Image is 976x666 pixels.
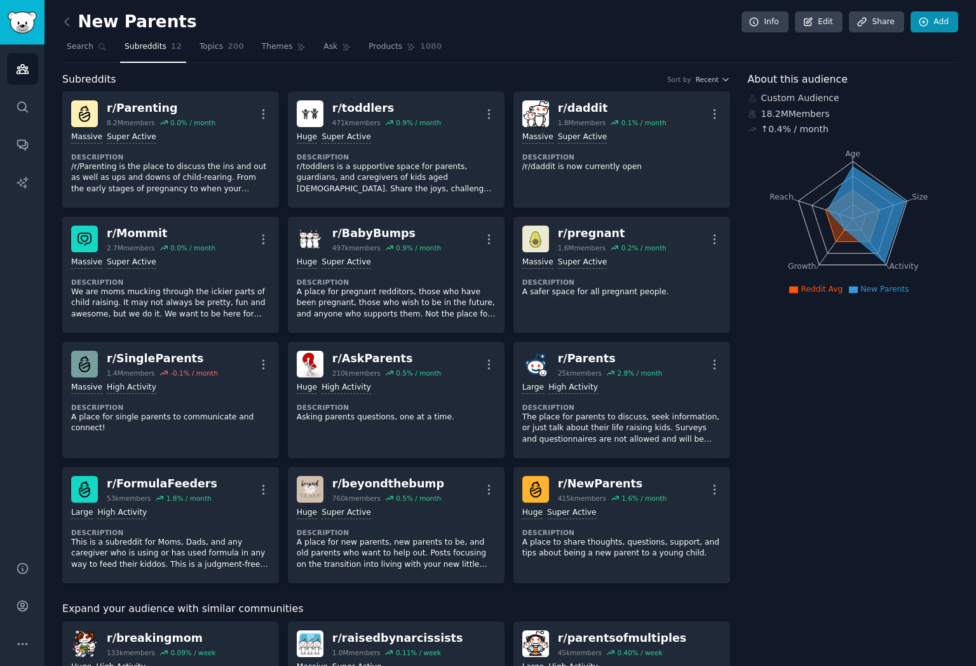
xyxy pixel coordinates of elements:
span: 1080 [420,41,442,53]
img: BabyBumps [297,226,323,252]
span: About this audience [748,72,848,88]
div: Massive [522,257,553,269]
div: r/ raisedbynarcissists [332,630,463,646]
div: r/ AskParents [332,351,441,367]
a: dadditr/daddit1.8Mmembers0.1% / monthMassiveSuper ActiveDescription/r/daddit is now currently open [513,92,730,208]
div: Huge [297,257,317,269]
div: 210k members [332,369,381,377]
span: Recent [696,75,719,84]
div: Sort by [667,75,691,84]
p: A place to share thoughts, questions, support, and tips about being a new parent to a young child. [522,537,721,559]
div: 2.7M members [107,243,155,252]
a: SingleParentsr/SingleParents1.4Mmembers-0.1% / monthMassiveHigh ActivityDescriptionA place for si... [62,342,279,458]
div: 25k members [558,369,602,377]
span: Expand your audience with similar communities [62,601,303,617]
tspan: Activity [889,262,918,271]
span: Topics [200,41,223,53]
dt: Description [71,278,270,287]
div: Super Active [107,257,156,269]
div: Super Active [107,132,156,144]
span: Search [67,41,93,53]
tspan: Age [845,149,860,158]
div: 0.11 % / week [396,648,441,657]
dt: Description [71,528,270,537]
span: 12 [171,41,182,53]
a: Products1080 [364,37,446,63]
a: Search [62,37,111,63]
a: Parentsr/Parents25kmembers2.8% / monthLargeHigh ActivityDescriptionThe place for parents to discu... [513,342,730,458]
img: NewParents [522,476,549,503]
div: r/ Mommit [107,226,215,241]
div: 1.6 % / month [621,494,667,503]
div: 0.40 % / week [617,648,662,657]
div: Super Active [558,132,607,144]
dt: Description [522,153,721,161]
div: 133k members [107,648,155,657]
a: Ask [319,37,355,63]
div: Huge [297,132,317,144]
div: 1.8 % / month [166,494,212,503]
div: r/ NewParents [558,476,667,492]
div: 0.1 % / month [621,118,667,127]
dt: Description [522,528,721,537]
span: Themes [262,41,293,53]
img: FormulaFeeders [71,476,98,503]
div: 1.8M members [558,118,606,127]
div: Massive [522,132,553,144]
dt: Description [297,528,496,537]
div: 45k members [558,648,602,657]
div: Super Active [547,507,597,519]
div: Massive [71,257,102,269]
a: BabyBumpsr/BabyBumps497kmembers0.9% / monthHugeSuper ActiveDescriptionA place for pregnant reddit... [288,217,505,333]
div: r/ toddlers [332,100,441,116]
div: Massive [71,132,102,144]
img: pregnant [522,226,549,252]
div: r/ beyondthebump [332,476,444,492]
dt: Description [71,403,270,412]
div: Massive [71,382,102,394]
dt: Description [71,153,270,161]
div: 0.5 % / month [396,369,441,377]
dt: Description [297,403,496,412]
span: Subreddits [62,72,116,88]
div: 760k members [332,494,381,503]
div: Super Active [558,257,607,269]
dt: Description [522,278,721,287]
div: r/ Parenting [107,100,215,116]
div: r/ SingleParents [107,351,218,367]
p: /r/daddit is now currently open [522,161,721,173]
div: High Activity [322,382,371,394]
div: ↑ 0.4 % / month [761,123,829,136]
div: r/ parentsofmultiples [558,630,687,646]
div: Super Active [322,507,371,519]
a: Add [911,11,958,33]
div: -0.1 % / month [170,369,218,377]
p: The place for parents to discuss, seek information, or just talk about their life raising kids. S... [522,412,721,445]
div: Super Active [322,257,371,269]
div: r/ daddit [558,100,667,116]
a: toddlersr/toddlers471kmembers0.9% / monthHugeSuper ActiveDescriptionr/toddlers is a supportive sp... [288,92,505,208]
a: Parentingr/Parenting8.2Mmembers0.0% / monthMassiveSuper ActiveDescription/r/Parenting is the plac... [62,92,279,208]
a: AskParentsr/AskParents210kmembers0.5% / monthHugeHigh ActivityDescriptionAsking parents questions... [288,342,505,458]
div: Huge [297,507,317,519]
div: 497k members [332,243,381,252]
div: 1.4M members [107,369,155,377]
a: Share [849,11,904,33]
tspan: Growth [788,262,816,271]
div: 18.2M Members [748,107,959,121]
img: raisedbynarcissists [297,630,323,657]
div: 0.9 % / month [396,243,441,252]
img: SingleParents [71,351,98,377]
span: New Parents [860,285,909,294]
a: NewParentsr/NewParents415kmembers1.6% / monthHugeSuper ActiveDescriptionA place to share thoughts... [513,467,730,583]
a: Subreddits12 [120,37,186,63]
span: 200 [227,41,244,53]
p: Asking parents questions, one at a time. [297,412,496,423]
dt: Description [297,153,496,161]
div: Large [522,382,544,394]
div: Large [71,507,93,519]
div: 0.5 % / month [396,494,441,503]
div: 1.6M members [558,243,606,252]
p: A safer space for all pregnant people. [522,287,721,298]
div: Super Active [322,132,371,144]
